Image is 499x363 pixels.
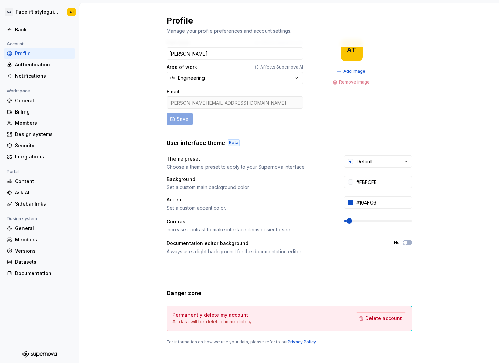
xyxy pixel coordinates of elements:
[167,164,332,170] div: Choose a theme preset to apply to your Supernova interface.
[4,245,75,256] a: Versions
[167,176,195,183] div: Background
[4,187,75,198] a: Ask AI
[4,71,75,81] a: Notifications
[167,88,179,95] label: Email
[15,61,72,68] div: Authentication
[4,257,75,268] a: Datasets
[15,189,72,196] div: Ask AI
[394,240,400,245] label: No
[347,47,356,53] div: AT
[4,59,75,70] a: Authentication
[4,95,75,106] a: General
[15,200,72,207] div: Sidebar links
[4,24,75,35] a: Back
[15,108,72,115] div: Billing
[15,73,72,79] div: Notifications
[69,9,74,15] div: AT
[260,64,303,70] p: Affects Supernova AI
[228,139,240,146] div: Beta
[172,318,252,325] p: All data will be deleted immediately.
[172,312,248,318] h4: Permanently delete my account
[167,339,412,345] div: For information on how we use your data, please refer to our .
[167,28,291,34] span: Manage your profile preferences and account settings.
[167,226,332,233] div: Increase contrast to make interface items easier to see.
[15,131,72,138] div: Design systems
[4,268,75,279] a: Documentation
[4,215,40,223] div: Design system
[353,176,412,188] input: #FFFFFF
[15,178,72,185] div: Content
[356,312,406,324] button: Delete account
[15,97,72,104] div: General
[15,142,72,149] div: Security
[22,351,57,358] svg: Supernova Logo
[167,15,404,26] h2: Profile
[15,26,72,33] div: Back
[15,50,72,57] div: Profile
[167,155,200,162] div: Theme preset
[167,64,197,71] label: Area of work
[1,4,78,19] button: SXFacelift styleguideAT
[4,40,26,48] div: Account
[4,168,21,176] div: Portal
[167,196,183,203] div: Accent
[288,339,316,344] a: Privacy Policy
[4,118,75,128] a: Members
[15,120,72,126] div: Members
[4,223,75,234] a: General
[15,225,72,232] div: General
[178,75,205,81] div: Engineering
[15,270,72,277] div: Documentation
[167,218,187,225] div: Contrast
[167,289,201,297] h3: Danger zone
[4,140,75,151] a: Security
[353,196,412,209] input: #104FC6
[357,158,373,165] div: Default
[167,139,225,147] h3: User interface theme
[4,129,75,140] a: Design systems
[343,69,365,74] span: Add image
[4,87,33,95] div: Workspace
[344,155,412,168] button: Default
[167,205,332,211] div: Set a custom accent color.
[167,184,332,191] div: Set a custom main background color.
[4,48,75,59] a: Profile
[335,66,368,76] button: Add image
[4,106,75,117] a: Billing
[15,247,72,254] div: Versions
[4,151,75,162] a: Integrations
[15,236,72,243] div: Members
[15,259,72,266] div: Datasets
[15,153,72,160] div: Integrations
[16,9,59,15] div: Facelift styleguide
[365,315,402,322] span: Delete account
[5,8,13,16] div: SX
[167,240,248,247] div: Documentation editor background
[4,176,75,187] a: Content
[4,234,75,245] a: Members
[4,198,75,209] a: Sidebar links
[167,248,382,255] div: Always use a light background for the documentation editor.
